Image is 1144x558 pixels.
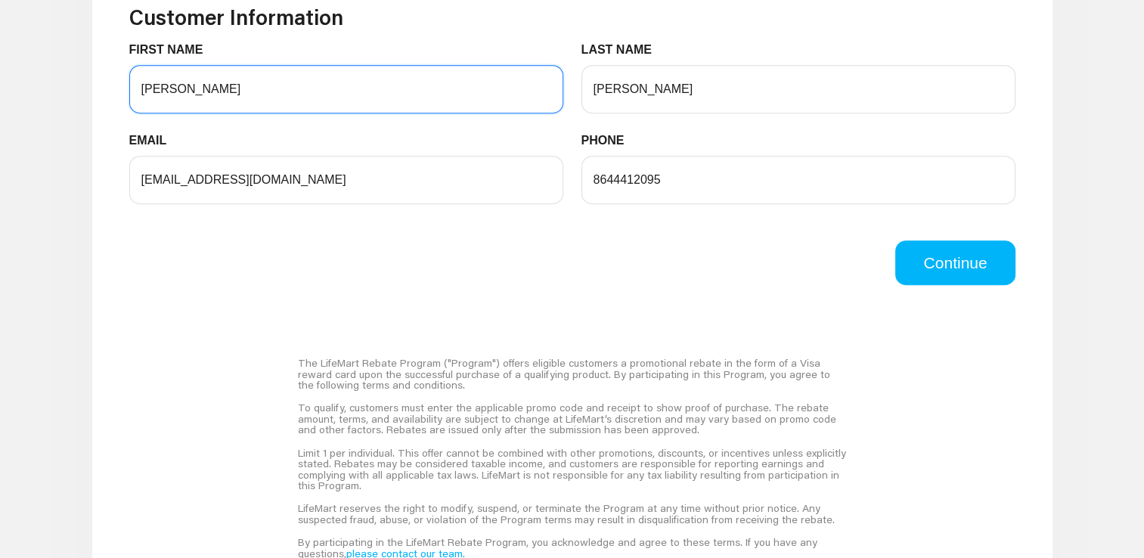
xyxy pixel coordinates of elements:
h3: Customer Information [129,5,1015,30]
input: FIRST NAME [129,65,563,113]
div: The LifeMart Rebate Program ("Program") offers eligible customers a promotional rebate in the for... [298,352,846,396]
input: PHONE [581,156,1015,204]
label: PHONE [581,132,636,150]
input: EMAIL [129,156,563,204]
label: FIRST NAME [129,41,215,59]
label: EMAIL [129,132,178,150]
input: LAST NAME [581,65,1015,113]
button: Continue [895,240,1015,286]
div: To qualify, customers must enter the applicable promo code and receipt to show proof of purchase.... [298,396,846,441]
div: Limit 1 per individual. This offer cannot be combined with other promotions, discounts, or incent... [298,442,846,498]
label: LAST NAME [581,41,664,59]
div: LifeMart reserves the right to modify, suspend, or terminate the Program at any time without prio... [298,497,846,531]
